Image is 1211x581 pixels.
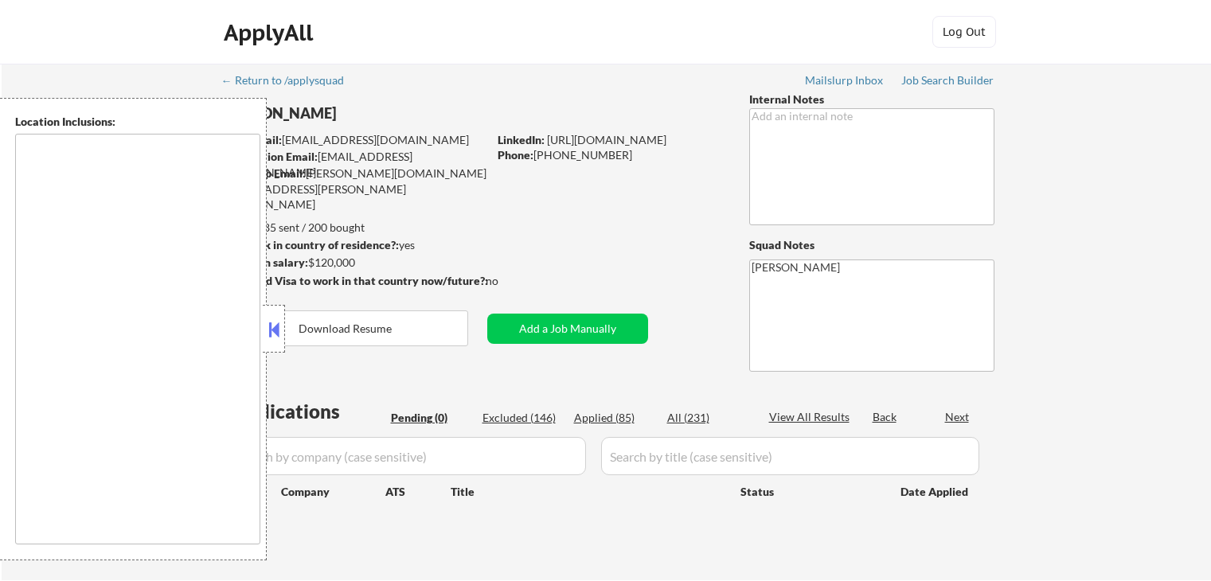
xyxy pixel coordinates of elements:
[223,166,487,213] div: [PERSON_NAME][DOMAIN_NAME][EMAIL_ADDRESS][PERSON_NAME][DOMAIN_NAME]
[487,314,648,344] button: Add a Job Manually
[667,410,747,426] div: All (231)
[740,477,877,505] div: Status
[486,273,531,289] div: no
[224,19,318,46] div: ApplyAll
[224,132,487,148] div: [EMAIL_ADDRESS][DOMAIN_NAME]
[222,255,487,271] div: $120,000
[221,74,359,90] a: ← Return to /applysquad
[391,410,471,426] div: Pending (0)
[873,409,898,425] div: Back
[15,114,260,130] div: Location Inclusions:
[228,402,385,421] div: Applications
[749,237,994,253] div: Squad Notes
[900,484,971,500] div: Date Applied
[901,75,994,86] div: Job Search Builder
[805,74,885,90] a: Mailslurp Inbox
[221,75,359,86] div: ← Return to /applysquad
[547,133,666,146] a: [URL][DOMAIN_NAME]
[805,75,885,86] div: Mailslurp Inbox
[222,237,482,253] div: yes
[223,274,488,287] strong: Will need Visa to work in that country now/future?:
[498,133,545,146] strong: LinkedIn:
[222,220,487,236] div: 85 sent / 200 bought
[498,147,723,163] div: [PHONE_NUMBER]
[945,409,971,425] div: Next
[932,16,996,48] button: Log Out
[749,92,994,107] div: Internal Notes
[451,484,725,500] div: Title
[224,149,487,180] div: [EMAIL_ADDRESS][DOMAIN_NAME]
[223,310,468,346] button: Download Resume
[222,238,399,252] strong: Can work in country of residence?:
[223,103,550,123] div: [PERSON_NAME]
[482,410,562,426] div: Excluded (146)
[281,484,385,500] div: Company
[228,437,586,475] input: Search by company (case sensitive)
[769,409,854,425] div: View All Results
[574,410,654,426] div: Applied (85)
[601,437,979,475] input: Search by title (case sensitive)
[385,484,451,500] div: ATS
[498,148,533,162] strong: Phone:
